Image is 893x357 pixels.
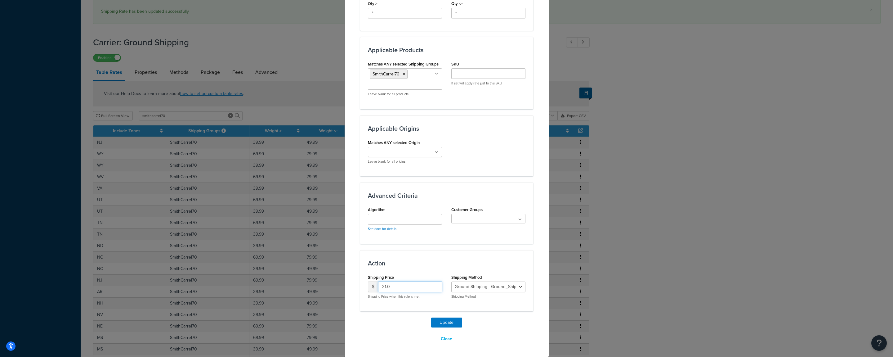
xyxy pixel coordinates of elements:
label: SKU [451,62,459,66]
button: Close [437,334,456,344]
h3: Applicable Origins [368,125,525,132]
p: Leave blank for all origins [368,159,442,164]
p: Shipping Method [451,294,525,299]
label: Matches ANY selected Origin [368,140,420,145]
label: Qty <= [451,1,463,6]
p: Leave blank for all products [368,92,442,97]
span: $ [368,282,378,292]
label: Shipping Price [368,275,394,280]
p: If set will apply rate just to this SKU [451,81,525,86]
a: See docs for details [368,226,396,231]
p: Shipping Price when this rule is met [368,294,442,299]
label: Customer Groups [451,207,483,212]
label: Matches ANY selected Shipping Groups [368,62,439,66]
h3: Applicable Products [368,47,525,53]
label: Shipping Method [451,275,482,280]
h3: Advanced Criteria [368,192,525,199]
button: Update [431,318,462,328]
label: Algorithm [368,207,386,212]
h3: Action [368,260,525,267]
label: Qty > [368,1,377,6]
span: SmithCarrel70 [373,71,400,77]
